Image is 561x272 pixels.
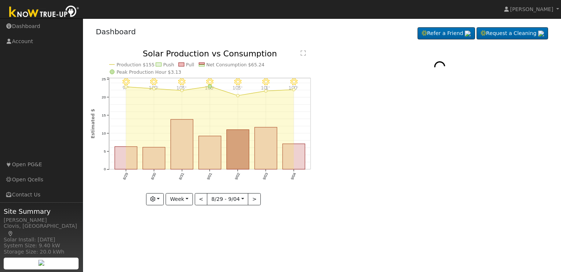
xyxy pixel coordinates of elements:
[96,27,136,36] a: Dashboard
[4,248,79,256] div: Storage Size: 20.0 kWh
[4,236,79,244] div: Solar Install: [DATE]
[38,260,44,266] img: retrieve
[418,27,475,40] a: Refer a Friend
[6,4,83,21] img: Know True-Up
[4,206,79,216] span: Site Summary
[538,31,544,36] img: retrieve
[4,216,79,224] div: [PERSON_NAME]
[7,231,14,237] a: Map
[465,31,471,36] img: retrieve
[4,222,79,238] div: Clovis, [GEOGRAPHIC_DATA]
[510,6,553,12] span: [PERSON_NAME]
[4,242,79,250] div: System Size: 9.40 kW
[477,27,548,40] a: Request a Cleaning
